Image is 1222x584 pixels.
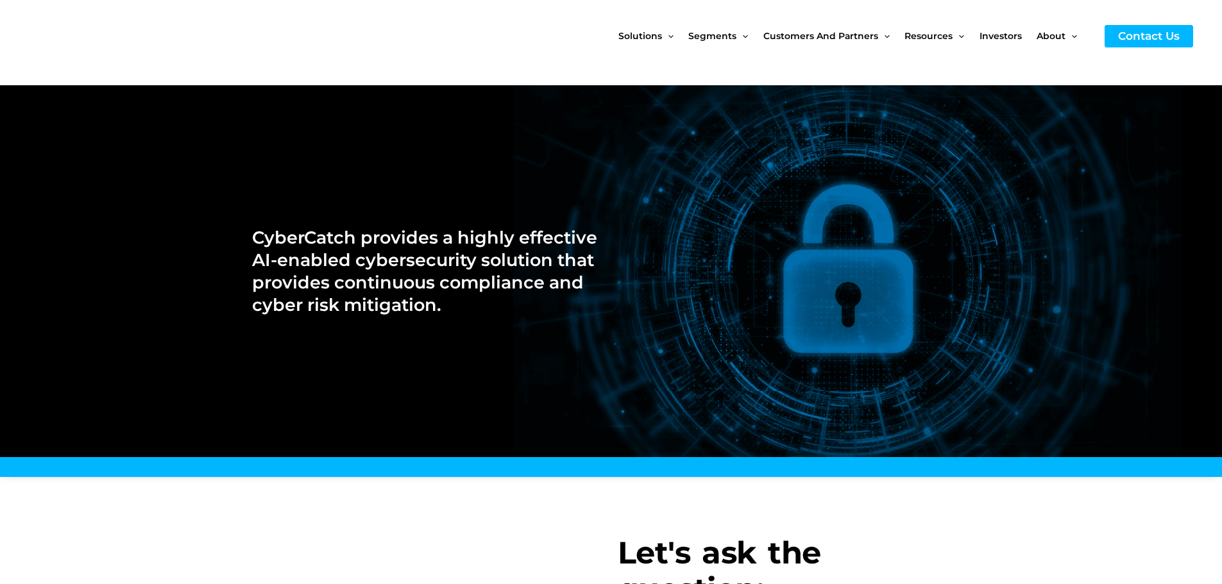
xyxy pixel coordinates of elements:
[662,9,674,63] span: Menu Toggle
[980,9,1022,63] span: Investors
[904,9,953,63] span: Resources
[252,226,597,316] h2: CyberCatch provides a highly effective AI-enabled cybersecurity solution that provides continuous...
[618,9,1092,63] nav: Site Navigation: New Main Menu
[618,9,662,63] span: Solutions
[980,9,1037,63] a: Investors
[1065,9,1077,63] span: Menu Toggle
[22,10,176,63] img: CyberCatch
[736,9,748,63] span: Menu Toggle
[878,9,890,63] span: Menu Toggle
[1037,9,1065,63] span: About
[1105,25,1193,47] a: Contact Us
[953,9,964,63] span: Menu Toggle
[763,9,878,63] span: Customers and Partners
[688,9,736,63] span: Segments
